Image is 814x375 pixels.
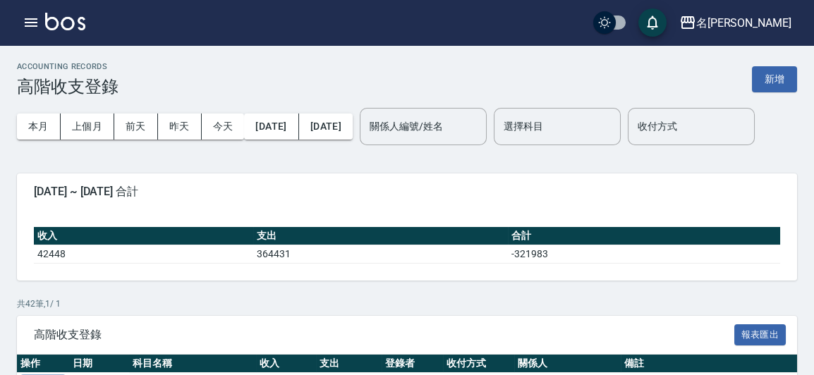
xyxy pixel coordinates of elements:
div: 名[PERSON_NAME] [696,14,791,32]
td: 42448 [34,245,253,263]
h3: 高階收支登錄 [17,77,119,97]
span: [DATE] ~ [DATE] 合計 [34,185,780,199]
button: [DATE] [244,113,298,140]
th: 合計 [508,227,780,245]
button: 名[PERSON_NAME] [674,8,797,37]
button: 新增 [752,66,797,92]
span: 高階收支登錄 [34,328,734,342]
a: 新增 [752,72,797,85]
th: 科目名稱 [129,355,256,373]
button: 報表匯出 [734,324,786,346]
button: 昨天 [158,113,202,140]
button: 今天 [202,113,245,140]
td: -321983 [508,245,780,263]
td: 364431 [253,245,508,263]
th: 收入 [256,355,316,373]
p: 共 42 筆, 1 / 1 [17,297,797,310]
th: 收入 [34,227,253,245]
img: Logo [45,13,85,30]
button: 本月 [17,113,61,140]
button: 上個月 [61,113,114,140]
th: 支出 [253,227,508,245]
button: 前天 [114,113,158,140]
th: 關係人 [514,355,621,373]
th: 收付方式 [443,355,514,373]
h2: ACCOUNTING RECORDS [17,62,119,71]
button: save [638,8,667,37]
th: 日期 [69,355,129,373]
button: [DATE] [299,113,353,140]
a: 報表匯出 [734,327,786,340]
th: 操作 [17,355,69,373]
th: 支出 [316,355,382,373]
th: 登錄者 [382,355,443,373]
